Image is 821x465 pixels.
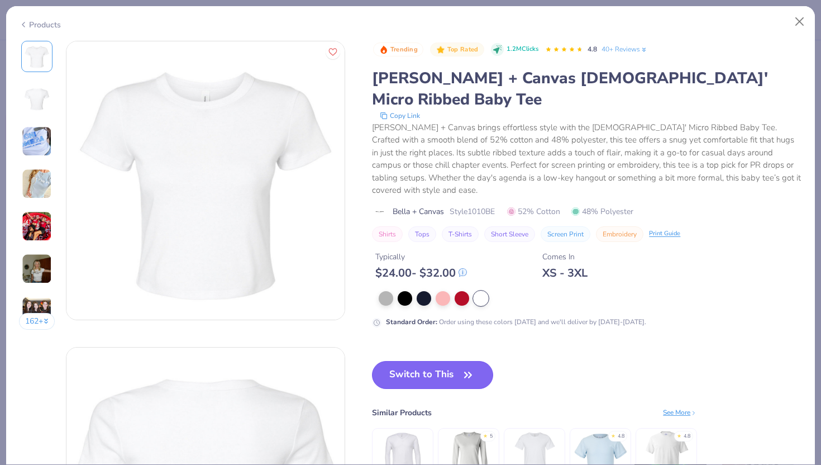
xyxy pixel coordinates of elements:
[611,433,615,437] div: ★
[66,41,345,320] img: Front
[393,206,444,217] span: Bella + Canvas
[23,43,50,70] img: Front
[484,226,535,242] button: Short Sleeve
[436,45,445,54] img: Top Rated sort
[542,251,588,263] div: Comes In
[22,296,52,326] img: User generated content
[19,313,55,330] button: 162+
[571,206,633,217] span: 48% Polyester
[22,254,52,284] img: User generated content
[602,44,648,54] a: 40+ Reviews
[22,126,52,156] img: User generated content
[372,121,802,197] div: [PERSON_NAME] + Canvas brings effortless style with the [DEMOGRAPHIC_DATA]' Micro Ribbed Baby Tee...
[386,317,437,326] strong: Standard Order :
[507,45,538,54] span: 1.2M Clicks
[22,211,52,241] img: User generated content
[442,226,479,242] button: T-Shirts
[430,42,484,57] button: Badge Button
[379,45,388,54] img: Trending sort
[684,433,690,440] div: 4.8
[22,169,52,199] img: User generated content
[541,226,590,242] button: Screen Print
[376,110,423,121] button: copy to clipboard
[545,41,583,59] div: 4.8 Stars
[490,433,493,440] div: 5
[372,361,493,389] button: Switch to This
[390,46,418,53] span: Trending
[649,229,680,239] div: Print Guide
[677,433,681,437] div: ★
[408,226,436,242] button: Tops
[19,19,61,31] div: Products
[789,11,810,32] button: Close
[663,407,697,417] div: See More
[447,46,479,53] span: Top Rated
[596,226,643,242] button: Embroidery
[372,207,387,216] img: brand logo
[375,266,467,280] div: $ 24.00 - $ 32.00
[372,226,403,242] button: Shirts
[542,266,588,280] div: XS - 3XL
[372,68,802,110] div: [PERSON_NAME] + Canvas [DEMOGRAPHIC_DATA]' Micro Ribbed Baby Tee
[373,42,423,57] button: Badge Button
[483,433,488,437] div: ★
[372,407,432,419] div: Similar Products
[588,45,597,54] span: 4.8
[23,86,50,112] img: Back
[375,251,467,263] div: Typically
[618,433,624,440] div: 4.8
[507,206,560,217] span: 52% Cotton
[326,45,340,59] button: Like
[450,206,495,217] span: Style 1010BE
[386,317,646,327] div: Order using these colors [DATE] and we'll deliver by [DATE]-[DATE].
